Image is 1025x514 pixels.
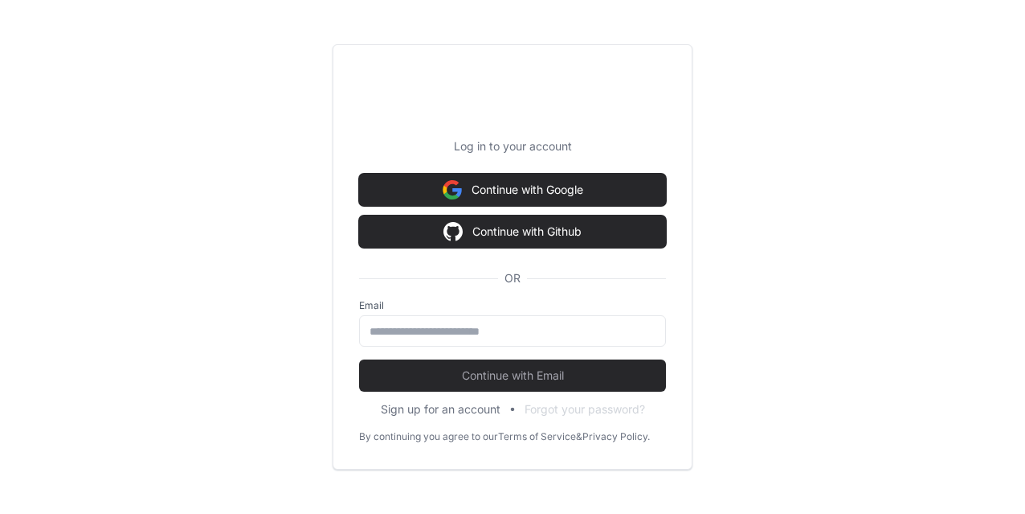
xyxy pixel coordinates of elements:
p: Log in to your account [359,138,666,154]
img: Sign in with google [443,174,462,206]
button: Forgot your password? [525,401,645,417]
button: Sign up for an account [381,401,500,417]
img: Sign in with google [443,216,463,248]
label: Email [359,299,666,312]
div: & [576,430,582,443]
a: Privacy Policy. [582,430,650,443]
a: Terms of Service [498,430,576,443]
button: Continue with Google [359,174,666,206]
button: Continue with Github [359,216,666,248]
button: Continue with Email [359,360,666,392]
span: Continue with Email [359,368,666,384]
div: By continuing you agree to our [359,430,498,443]
span: OR [498,270,527,286]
